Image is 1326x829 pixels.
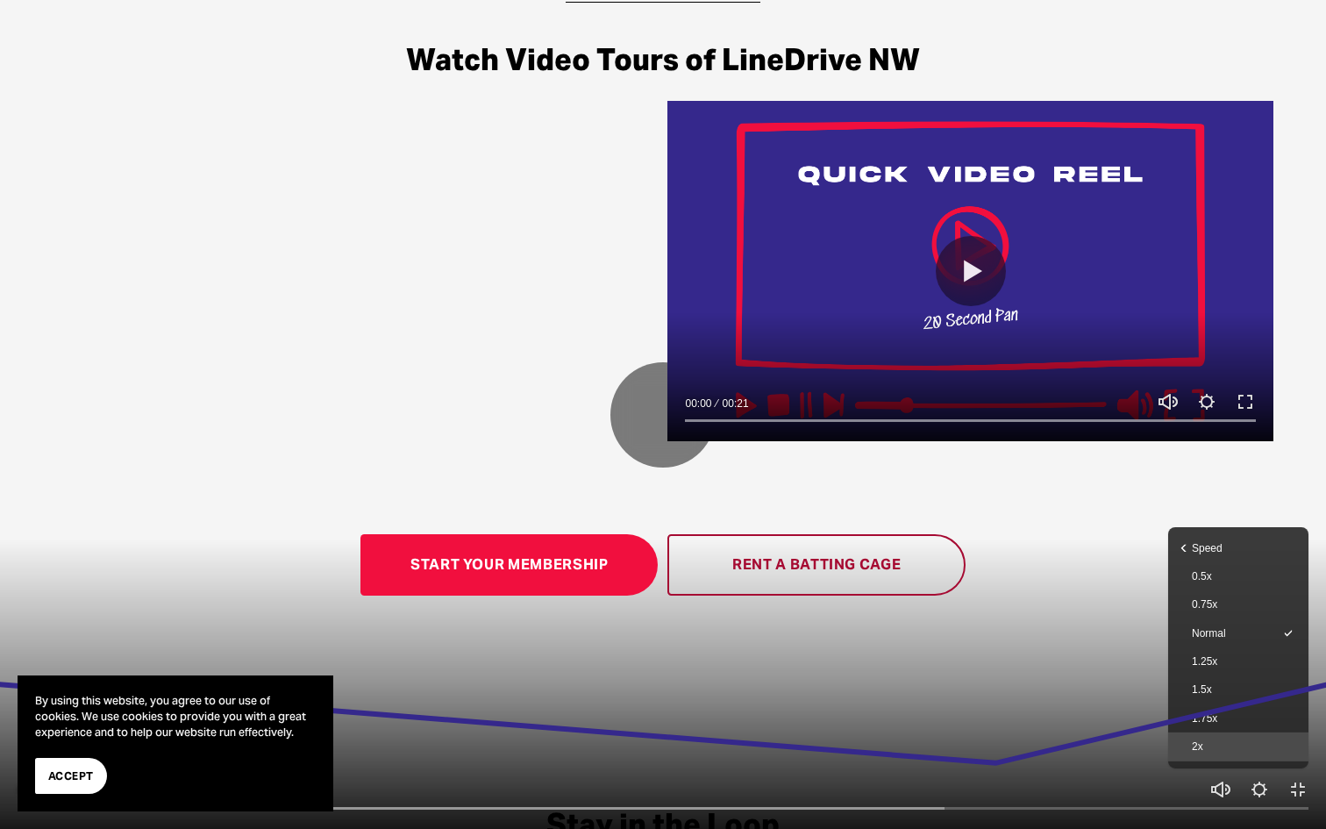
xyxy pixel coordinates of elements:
span: 0.75x [1192,596,1283,613]
button: Pause [610,362,716,468]
span: 0.5x [1192,568,1283,585]
span: 1.25x [1192,653,1283,670]
h3: Watch Video Tours of LineDrive NW [310,42,1017,79]
span: Speed [1192,539,1296,556]
input: Seek [18,803,1308,815]
button: Play [936,236,1006,306]
span: Accept [48,768,94,784]
div: Duration [716,395,753,412]
a: Rent a Batting Cage [667,534,966,597]
span: 1.5x [1192,681,1283,698]
section: Cookie banner [18,675,333,811]
input: Seek [685,415,1255,427]
button: Accept [35,758,107,794]
span: 1.75x [1192,710,1283,727]
div: Current time [685,395,716,412]
a: Start Your Membership [360,534,659,597]
p: By using this website, you agree to our use of cookies. We use cookies to provide you with a grea... [35,693,316,740]
span: 2x [1192,738,1283,755]
span: Normal [1192,625,1283,642]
